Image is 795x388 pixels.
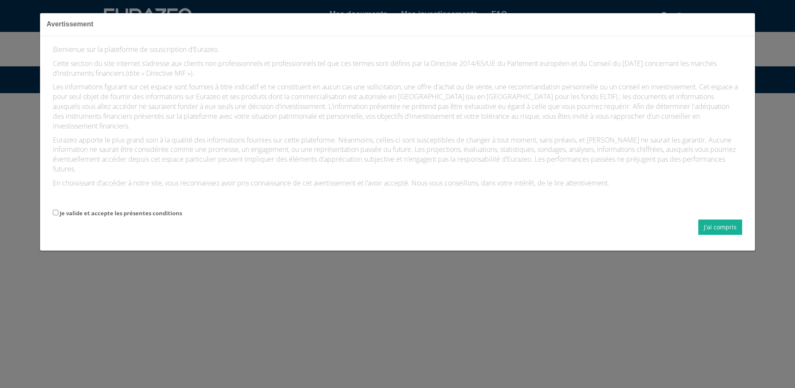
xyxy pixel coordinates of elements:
[60,209,182,217] label: Je valide et accepte les présentes conditions
[53,135,742,174] p: Eurazeo apporte le plus grand soin à la qualité des informations fournies sur cette plateforme. N...
[46,20,748,29] h3: Avertissement
[53,178,742,188] p: En choisissant d’accéder à notre site, vous reconnaissez avoir pris connaissance de cet avertisse...
[53,59,742,78] p: Cette section du site internet s’adresse aux clients non professionnels et professionnels tel que...
[53,45,742,54] p: Bienvenue sur la plateforme de souscription d’Eurazeo.
[53,82,742,131] p: Les informations figurant sur cet espace sont fournies à titre indicatif et ne constituent en auc...
[698,220,742,235] button: J'ai compris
